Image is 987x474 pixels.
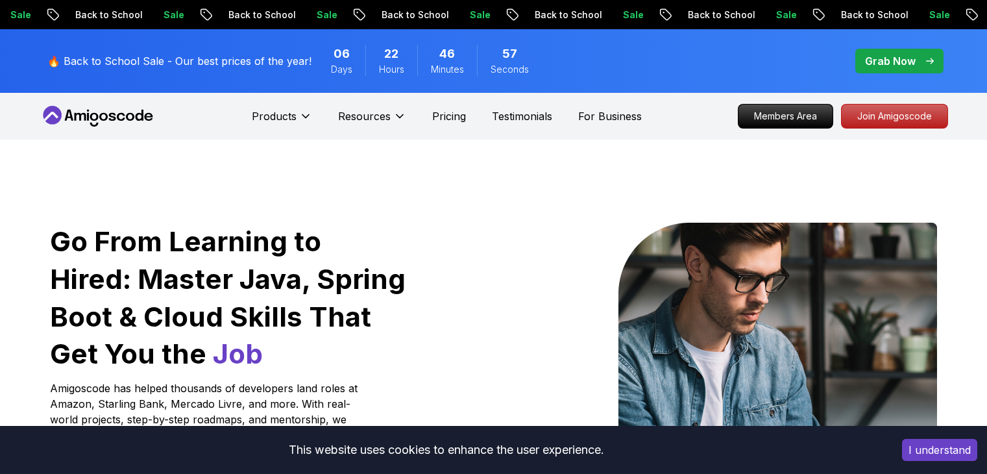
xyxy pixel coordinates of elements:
button: Products [252,108,312,134]
p: Amigoscode has helped thousands of developers land roles at Amazon, Starling Bank, Mercado Livre,... [50,380,361,443]
span: 57 Seconds [502,45,517,63]
p: Sale [459,8,501,21]
p: Sale [306,8,348,21]
p: Sale [613,8,654,21]
span: Hours [379,63,404,76]
span: 6 Days [334,45,350,63]
p: Members Area [738,105,833,128]
p: Back to School [65,8,153,21]
a: Members Area [738,104,833,129]
p: Back to School [831,8,919,21]
p: Back to School [524,8,613,21]
a: For Business [578,108,642,124]
p: Back to School [677,8,766,21]
span: Days [331,63,352,76]
p: 🔥 Back to School Sale - Our best prices of the year! [47,53,311,69]
span: 22 Hours [384,45,398,63]
button: Resources [338,108,406,134]
p: Back to School [371,8,459,21]
span: Job [213,337,263,370]
a: Testimonials [492,108,552,124]
p: Products [252,108,297,124]
p: Sale [919,8,960,21]
p: Join Amigoscode [842,105,947,128]
button: Accept cookies [902,439,977,461]
p: Sale [153,8,195,21]
p: Sale [766,8,807,21]
a: Pricing [432,108,466,124]
span: 46 Minutes [439,45,455,63]
a: Join Amigoscode [841,104,948,129]
p: Resources [338,108,391,124]
span: Minutes [431,63,464,76]
p: Back to School [218,8,306,21]
p: Grab Now [865,53,916,69]
div: This website uses cookies to enhance the user experience. [10,436,883,464]
span: Seconds [491,63,529,76]
h1: Go From Learning to Hired: Master Java, Spring Boot & Cloud Skills That Get You the [50,223,408,373]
